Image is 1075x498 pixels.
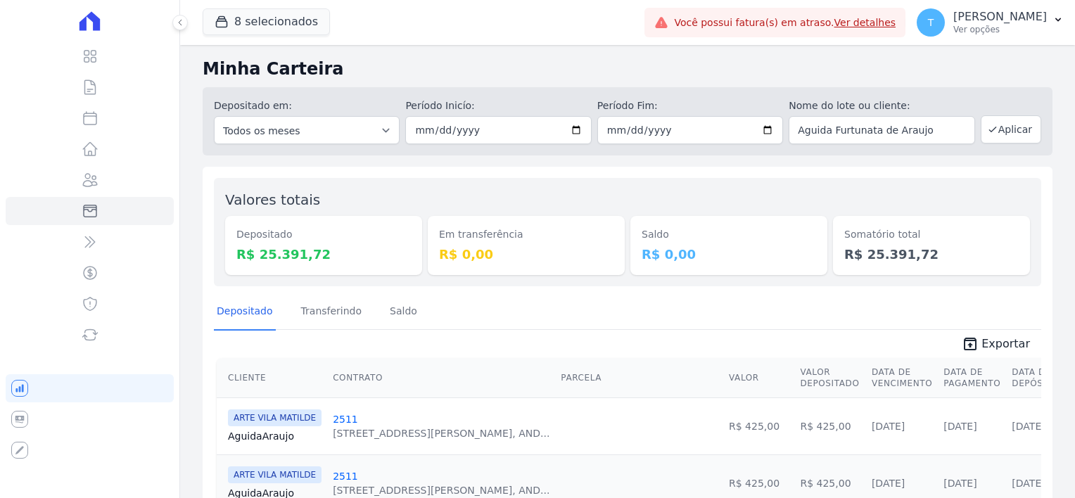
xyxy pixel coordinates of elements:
[928,18,934,27] span: T
[236,245,411,264] dd: R$ 25.391,72
[217,358,327,398] th: Cliente
[555,358,723,398] th: Parcela
[981,115,1041,143] button: Aplicar
[1012,478,1045,489] a: [DATE]
[333,483,549,497] div: [STREET_ADDRESS][PERSON_NAME], AND...
[642,245,816,264] dd: R$ 0,00
[943,421,977,432] a: [DATE]
[938,358,1006,398] th: Data de Pagamento
[405,98,591,113] label: Período Inicío:
[333,471,358,482] a: 2511
[214,294,276,331] a: Depositado
[866,358,938,398] th: Data de Vencimento
[872,478,905,489] a: [DATE]
[333,414,358,425] a: 2511
[327,358,555,398] th: Contrato
[962,336,979,352] i: unarchive
[723,358,794,398] th: Valor
[789,98,974,113] label: Nome do lote ou cliente:
[439,227,613,242] dt: Em transferência
[439,245,613,264] dd: R$ 0,00
[943,478,977,489] a: [DATE]
[228,466,322,483] span: ARTE VILA MATILDE
[953,10,1047,24] p: [PERSON_NAME]
[298,294,365,331] a: Transferindo
[333,426,549,440] div: [STREET_ADDRESS][PERSON_NAME], AND...
[950,336,1041,355] a: unarchive Exportar
[872,421,905,432] a: [DATE]
[844,245,1019,264] dd: R$ 25.391,72
[844,227,1019,242] dt: Somatório total
[981,336,1030,352] span: Exportar
[597,98,783,113] label: Período Fim:
[387,294,420,331] a: Saldo
[225,191,320,208] label: Valores totais
[1006,358,1064,398] th: Data de Depósito
[723,397,794,454] td: R$ 425,00
[834,17,896,28] a: Ver detalhes
[214,100,292,111] label: Depositado em:
[642,227,816,242] dt: Saldo
[203,8,330,35] button: 8 selecionados
[953,24,1047,35] p: Ver opções
[228,429,322,443] a: AguidaAraujo
[794,397,865,454] td: R$ 425,00
[674,15,896,30] span: Você possui fatura(s) em atraso.
[228,409,322,426] span: ARTE VILA MATILDE
[203,56,1052,82] h2: Minha Carteira
[1012,421,1045,432] a: [DATE]
[236,227,411,242] dt: Depositado
[794,358,865,398] th: Valor Depositado
[905,3,1075,42] button: T [PERSON_NAME] Ver opções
